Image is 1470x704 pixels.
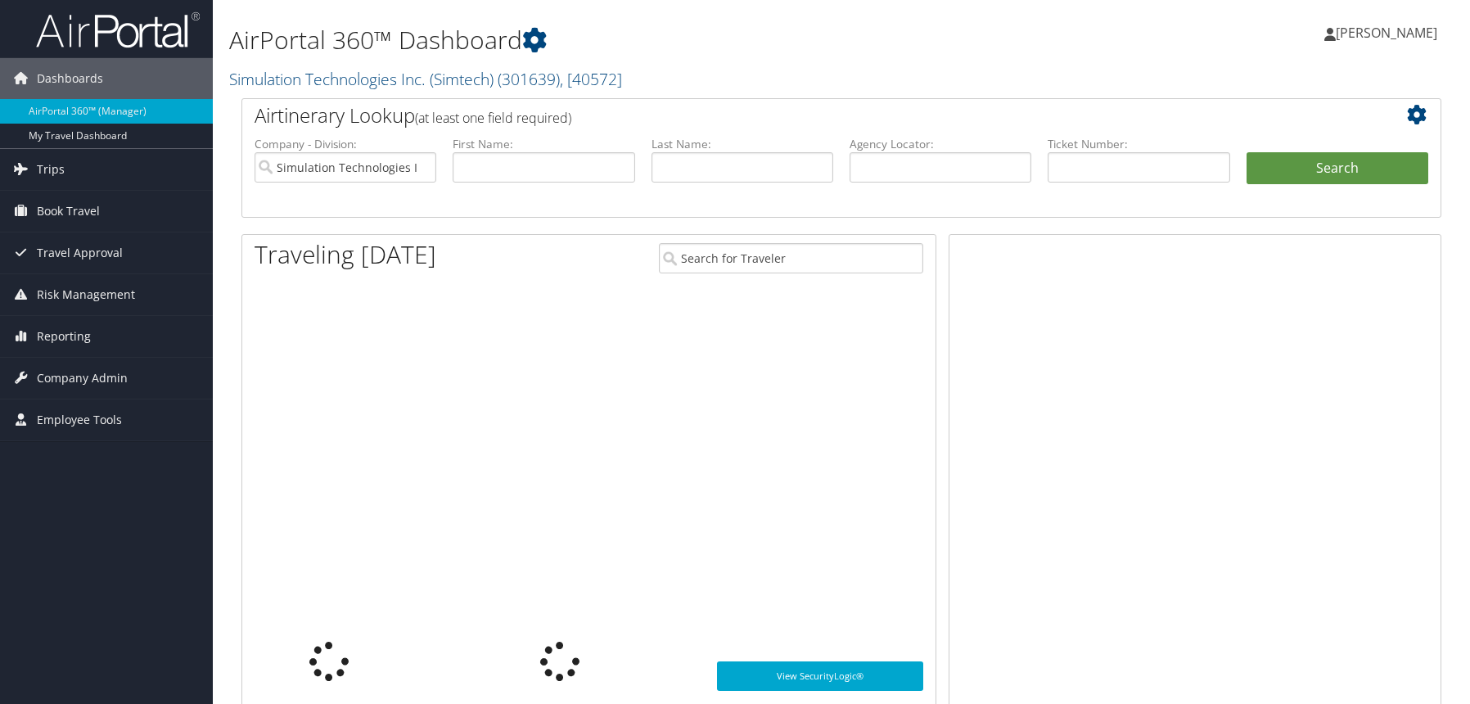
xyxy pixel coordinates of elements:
[850,136,1031,152] label: Agency Locator:
[229,23,1045,57] h1: AirPortal 360™ Dashboard
[652,136,833,152] label: Last Name:
[560,68,622,90] span: , [ 40572 ]
[1324,8,1454,57] a: [PERSON_NAME]
[659,243,923,273] input: Search for Traveler
[255,136,436,152] label: Company - Division:
[717,661,923,691] a: View SecurityLogic®
[37,58,103,99] span: Dashboards
[37,316,91,357] span: Reporting
[453,136,634,152] label: First Name:
[229,68,622,90] a: Simulation Technologies Inc. (Simtech)
[37,274,135,315] span: Risk Management
[36,11,200,49] img: airportal-logo.png
[1247,152,1428,185] button: Search
[1048,136,1229,152] label: Ticket Number:
[498,68,560,90] span: ( 301639 )
[37,232,123,273] span: Travel Approval
[415,109,571,127] span: (at least one field required)
[255,102,1328,129] h2: Airtinerary Lookup
[37,358,128,399] span: Company Admin
[37,399,122,440] span: Employee Tools
[255,237,436,272] h1: Traveling [DATE]
[37,149,65,190] span: Trips
[37,191,100,232] span: Book Travel
[1336,24,1437,42] span: [PERSON_NAME]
